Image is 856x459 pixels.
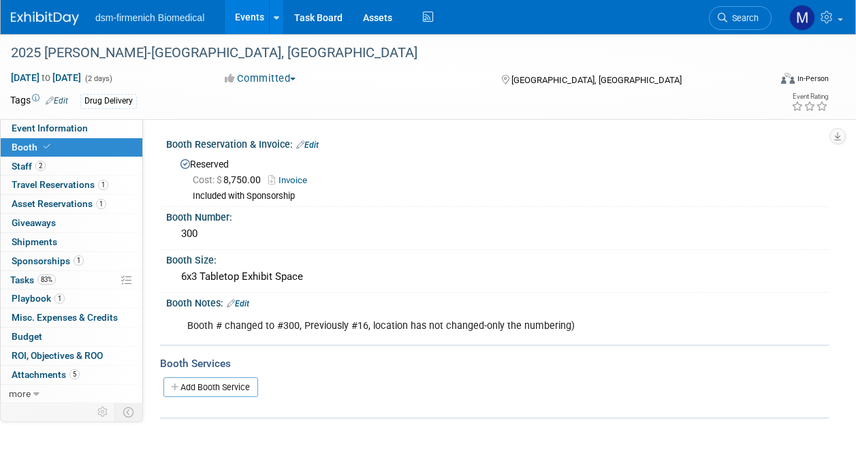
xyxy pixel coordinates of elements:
div: Booth Services [160,356,829,371]
span: Travel Reservations [12,179,108,190]
div: Event Rating [791,93,828,100]
td: Tags [10,93,68,109]
span: 1 [74,255,84,266]
span: Budget [12,331,42,342]
span: Cost: $ [193,174,223,185]
a: Travel Reservations1 [1,176,142,194]
a: Event Information [1,119,142,138]
a: Misc. Expenses & Credits [1,308,142,327]
a: Edit [227,299,249,308]
a: ROI, Objectives & ROO [1,347,142,365]
span: Staff [12,161,46,172]
span: [GEOGRAPHIC_DATA], [GEOGRAPHIC_DATA] [511,75,682,85]
span: Search [727,13,759,23]
div: Event Format [710,71,829,91]
img: ExhibitDay [11,12,79,25]
span: Event Information [12,123,88,133]
span: more [9,388,31,399]
a: more [1,385,142,403]
div: Booth Number: [166,207,829,224]
a: Playbook1 [1,289,142,308]
span: Playbook [12,293,65,304]
div: Booth Size: [166,250,829,267]
span: 1 [54,294,65,304]
a: Staff2 [1,157,142,176]
span: Tasks [10,274,56,285]
a: Search [709,6,772,30]
div: Reserved [176,154,819,202]
span: (2 days) [84,74,112,83]
a: Booth [1,138,142,157]
span: dsm-firmenich Biomedical [95,12,204,23]
a: Invoice [268,175,314,185]
span: 1 [96,199,106,209]
a: Budget [1,328,142,346]
a: Edit [296,140,319,150]
div: Booth Reservation & Invoice: [166,134,829,152]
span: ROI, Objectives & ROO [12,350,103,361]
div: Booth Notes: [166,293,829,311]
a: Asset Reservations1 [1,195,142,213]
span: Attachments [12,369,80,380]
span: to [39,72,52,83]
button: Committed [220,72,301,86]
td: Personalize Event Tab Strip [91,403,115,421]
a: Tasks83% [1,271,142,289]
td: Toggle Event Tabs [115,403,143,421]
span: Asset Reservations [12,198,106,209]
i: Booth reservation complete [44,143,50,151]
span: 83% [37,274,56,285]
span: 5 [69,369,80,379]
span: Giveaways [12,217,56,228]
a: Sponsorships1 [1,252,142,270]
span: 2 [35,161,46,171]
div: In-Person [797,74,829,84]
span: Sponsorships [12,255,84,266]
div: 6x3 Tabletop Exhibit Space [176,266,819,287]
a: Giveaways [1,214,142,232]
span: 1 [98,180,108,190]
a: Shipments [1,233,142,251]
span: Shipments [12,236,57,247]
div: 300 [176,223,819,244]
span: Misc. Expenses & Credits [12,312,118,323]
div: Included with Sponsorship [193,191,819,202]
div: Drug Delivery [80,94,137,108]
div: 2025 [PERSON_NAME]-[GEOGRAPHIC_DATA], [GEOGRAPHIC_DATA] [6,41,759,65]
a: Attachments5 [1,366,142,384]
a: Add Booth Service [163,377,258,397]
span: [DATE] [DATE] [10,72,82,84]
a: Edit [46,96,68,106]
span: 8,750.00 [193,174,266,185]
img: Melanie Davison [789,5,815,31]
span: Booth [12,142,53,153]
div: Booth # changed to #300, Previously #16, location has not changed-only the numbering) [178,313,697,340]
img: Format-Inperson.png [781,73,795,84]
